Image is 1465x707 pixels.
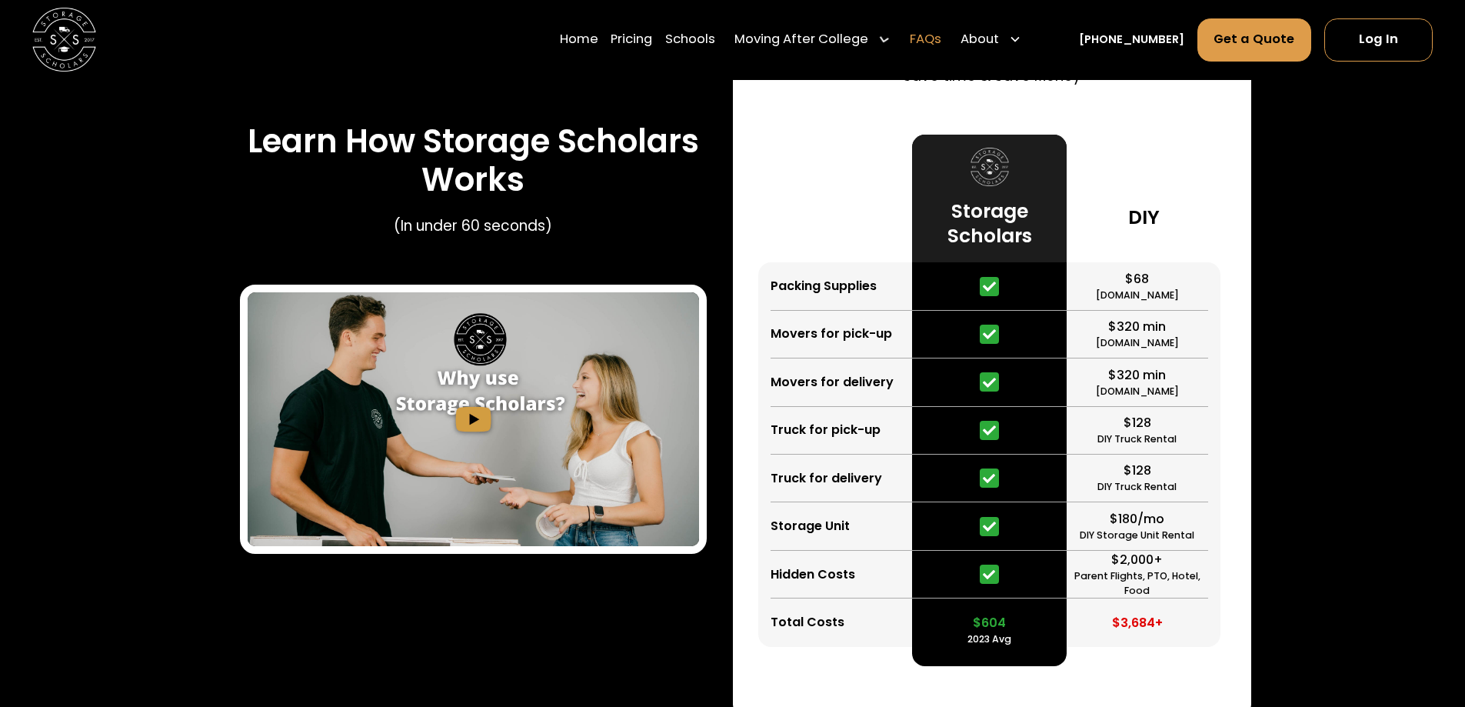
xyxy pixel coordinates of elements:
[1080,529,1194,543] div: DIY Storage Unit Rental
[961,31,999,50] div: About
[771,325,892,343] div: Movers for pick-up
[1124,462,1151,480] div: $128
[1097,480,1177,495] div: DIY Truck Rental
[248,292,700,547] img: Storage Scholars - How it Works video.
[1124,414,1151,432] div: $128
[1108,318,1166,336] div: $320 min
[1125,270,1149,288] div: $68
[771,469,882,488] div: Truck for delivery
[771,613,844,632] div: Total Costs
[665,18,715,62] a: Schools
[1079,32,1184,48] a: [PHONE_NUMBER]
[1096,336,1179,351] div: [DOMAIN_NAME]
[32,8,96,72] img: Storage Scholars main logo
[973,614,1006,632] div: $604
[560,18,598,62] a: Home
[925,199,1054,249] h3: Storage Scholars
[967,632,1011,647] div: 2023 Avg
[1096,385,1179,399] div: [DOMAIN_NAME]
[771,565,855,584] div: Hidden Costs
[611,18,652,62] a: Pricing
[910,18,941,62] a: FAQs
[734,31,868,50] div: Moving After College
[771,373,894,392] div: Movers for delivery
[240,122,708,199] h3: Learn How Storage Scholars Works
[1097,432,1177,447] div: DIY Truck Rental
[771,421,881,439] div: Truck for pick-up
[728,18,897,62] div: Moving After College
[1067,569,1208,598] div: Parent Flights, PTO, Hotel, Food
[1197,18,1312,62] a: Get a Quote
[1128,205,1160,230] h3: DIY
[771,277,877,295] div: Packing Supplies
[971,148,1009,186] img: Storage Scholars logo.
[954,18,1028,62] div: About
[1110,510,1164,529] div: $180/mo
[1108,366,1166,385] div: $320 min
[1112,614,1163,632] div: $3,684+
[771,517,850,535] div: Storage Unit
[1096,288,1179,303] div: [DOMAIN_NAME]
[1324,18,1433,62] a: Log In
[248,292,700,547] a: open lightbox
[394,215,552,237] p: (In under 60 seconds)
[1111,551,1163,569] div: $2,000+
